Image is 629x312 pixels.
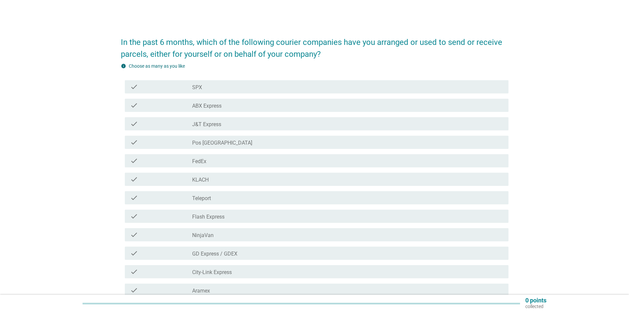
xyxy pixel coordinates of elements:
i: check [130,231,138,239]
label: J&T Express [192,121,221,128]
label: Flash Express [192,214,225,220]
label: ABX Express [192,103,222,109]
i: check [130,249,138,257]
label: Choose as many as you like [129,63,185,69]
label: NinjaVan [192,232,214,239]
label: FedEx [192,158,206,165]
label: Pos [GEOGRAPHIC_DATA] [192,140,252,146]
label: City-Link Express [192,269,232,276]
label: KLACH [192,177,209,183]
i: check [130,175,138,183]
h2: In the past 6 months, which of the following courier companies have you arranged or used to send ... [121,30,508,60]
label: SPX [192,84,202,91]
i: check [130,268,138,276]
label: Aramex [192,288,210,294]
i: check [130,212,138,220]
label: Teleport [192,195,211,202]
label: GD Express / GDEX [192,251,237,257]
p: 0 points [525,297,546,303]
i: info [121,63,126,69]
i: check [130,157,138,165]
p: collected [525,303,546,309]
i: check [130,138,138,146]
i: check [130,83,138,91]
i: check [130,120,138,128]
i: check [130,194,138,202]
i: check [130,286,138,294]
i: check [130,101,138,109]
